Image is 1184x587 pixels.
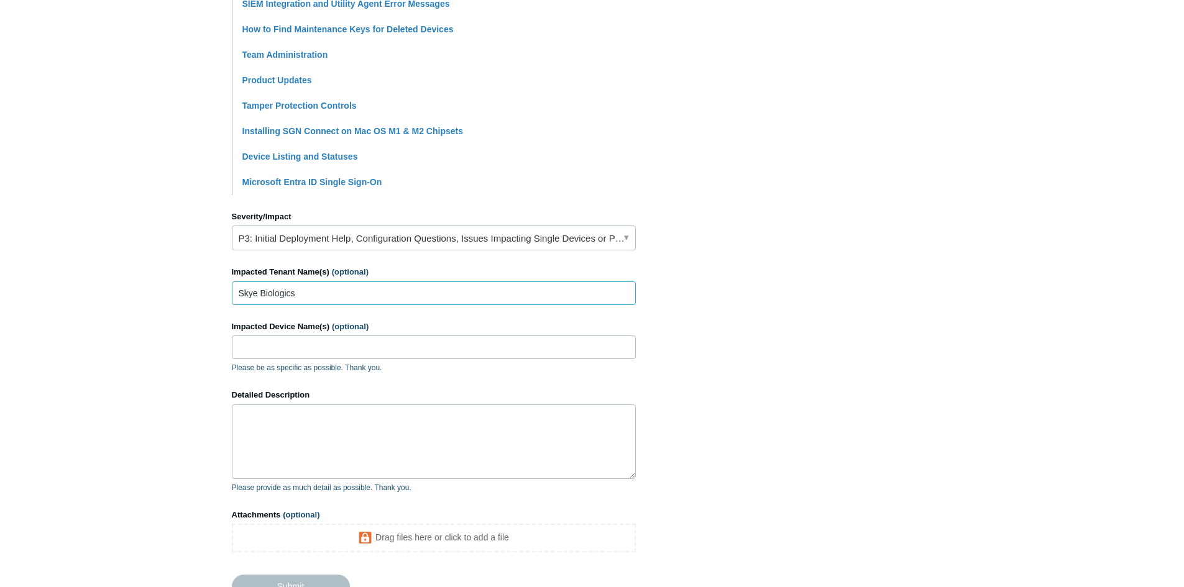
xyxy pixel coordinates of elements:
[232,225,636,250] a: P3: Initial Deployment Help, Configuration Questions, Issues Impacting Single Devices or Past Out...
[242,24,454,34] a: How to Find Maintenance Keys for Deleted Devices
[242,101,357,111] a: Tamper Protection Controls
[232,509,636,521] label: Attachments
[242,126,464,136] a: Installing SGN Connect on Mac OS M1 & M2 Chipsets
[242,75,312,85] a: Product Updates
[232,266,636,278] label: Impacted Tenant Name(s)
[232,362,636,373] p: Please be as specific as possible. Thank you.
[242,152,358,162] a: Device Listing and Statuses
[232,211,636,223] label: Severity/Impact
[242,177,382,187] a: Microsoft Entra ID Single Sign-On
[283,510,319,519] span: (optional)
[232,389,636,401] label: Detailed Description
[332,322,369,331] span: (optional)
[332,267,369,276] span: (optional)
[242,50,328,60] a: Team Administration
[232,482,636,493] p: Please provide as much detail as possible. Thank you.
[232,321,636,333] label: Impacted Device Name(s)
